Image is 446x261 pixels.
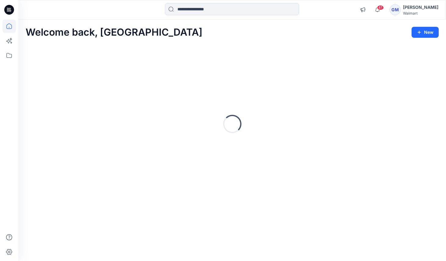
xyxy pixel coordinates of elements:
div: [PERSON_NAME] [403,4,438,11]
span: 41 [377,5,384,10]
button: New [412,27,439,38]
h2: Welcome back, [GEOGRAPHIC_DATA] [26,27,202,38]
div: Walmart [403,11,438,16]
div: GM [390,4,401,15]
